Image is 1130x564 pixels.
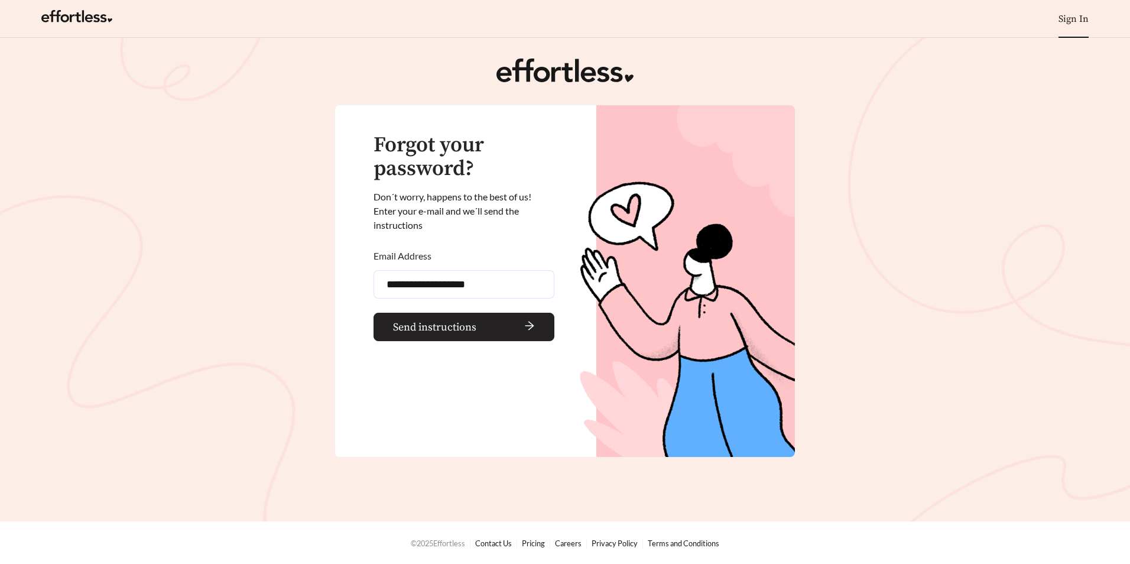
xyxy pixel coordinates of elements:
span: © 2025 Effortless [411,539,465,548]
input: Email Address [374,270,554,299]
a: Pricing [522,539,545,548]
a: Contact Us [475,539,512,548]
div: Don ´ t worry, happens to the best of us! Enter your e-mail and we ´ ll send the instructions [374,190,554,232]
a: Terms and Conditions [648,539,719,548]
label: Email Address [374,242,431,270]
h3: Forgot your password? [374,134,554,180]
span: Send instructions [393,319,476,335]
span: arrow-right [481,320,535,333]
a: Careers [555,539,582,548]
a: Privacy Policy [592,539,638,548]
a: Sign In [1058,13,1089,25]
button: Send instructionsarrow-right [374,313,554,341]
